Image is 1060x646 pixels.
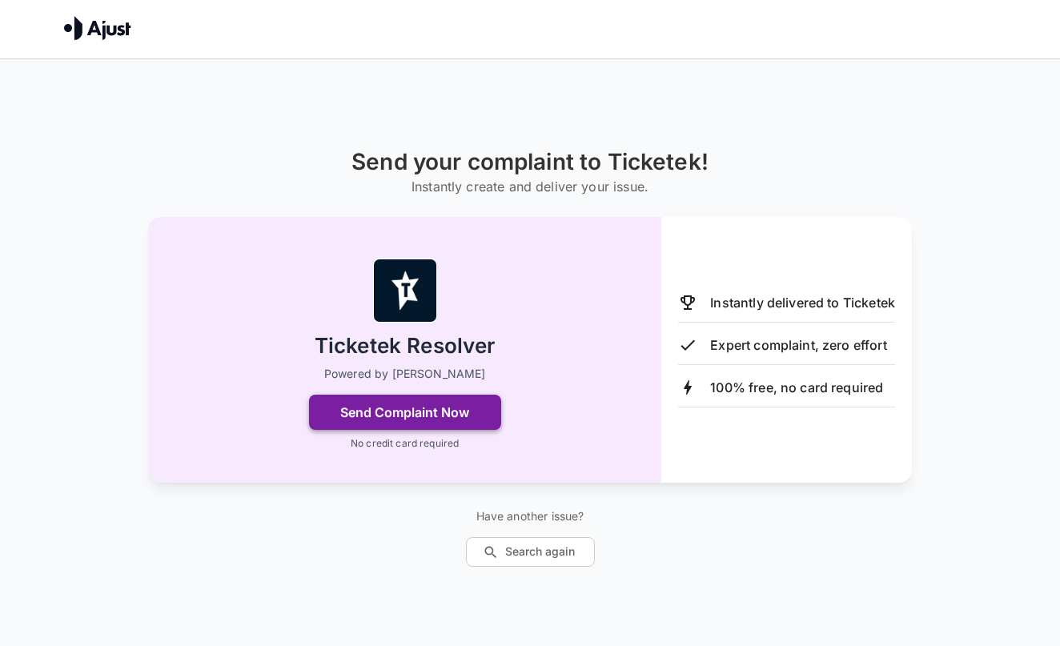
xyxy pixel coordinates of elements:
[710,293,895,312] p: Instantly delivered to Ticketek
[373,259,437,323] img: Ticketek
[351,149,709,175] h1: Send your complaint to Ticketek!
[64,16,131,40] img: Ajust
[710,378,883,397] p: 100% free, no card required
[710,335,886,355] p: Expert complaint, zero effort
[315,332,496,360] h2: Ticketek Resolver
[324,366,486,382] p: Powered by [PERSON_NAME]
[466,537,595,567] button: Search again
[309,395,501,430] button: Send Complaint Now
[351,175,709,198] h6: Instantly create and deliver your issue.
[351,436,459,451] p: No credit card required
[466,508,595,524] p: Have another issue?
